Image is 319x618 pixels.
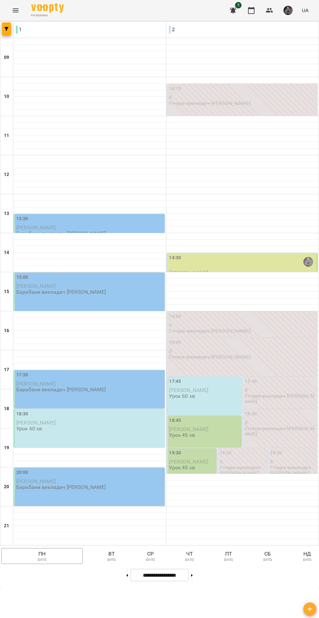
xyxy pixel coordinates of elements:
span: 5 [235,2,242,8]
span: [PERSON_NAME] [169,387,209,393]
p: Гітара викладач [PERSON_NAME] [169,328,251,334]
h6: 11 [4,132,9,139]
p: 0 [169,322,316,328]
p: 0 [245,387,316,393]
span: [PERSON_NAME] [16,224,56,231]
label: 19:30 [270,450,282,457]
button: пн[DATE] [1,548,83,564]
span: [PERSON_NAME] [169,459,209,465]
h6: 13 [4,210,9,217]
p: 1 [16,26,22,34]
label: 17:30 [16,371,28,379]
label: 19:30 [169,450,181,457]
p: 0 [270,459,316,464]
p: [DATE] [303,558,312,562]
label: 18:45 [169,417,181,424]
label: 14:30 [169,254,181,262]
span: [PERSON_NAME] [16,381,56,387]
p: Гітара викладач [PERSON_NAME] [169,101,251,106]
p: Урок 60 хв [169,393,195,399]
p: Гітара викладач [PERSON_NAME] [169,354,251,360]
button: пт[DATE] [218,548,239,564]
h6: 20 [4,483,9,490]
label: 18:30 [16,410,28,418]
span: [PERSON_NAME] [16,478,56,484]
p: Гітара викладач [PERSON_NAME] [220,465,266,476]
h6: 09 [4,54,9,61]
p: чт [182,550,197,558]
h6: 21 [4,522,9,530]
label: 10:15 [169,85,181,92]
p: пн [7,550,77,558]
h6: 10 [4,93,9,100]
p: [DATE] [224,558,233,562]
label: 17:45 [245,378,257,385]
label: 15:00 [16,274,28,281]
h6: 19 [4,444,9,451]
h6: 14 [4,249,9,256]
p: 0 [220,459,266,464]
p: ср [143,550,158,558]
p: нд [299,550,315,558]
label: 16:00 [169,313,181,320]
p: Барабани викладач [PERSON_NAME] [16,387,106,392]
span: UA [302,7,309,14]
button: вт[DATE] [102,548,121,564]
button: чт[DATE] [179,548,200,564]
p: Урок 45 хв [169,432,195,438]
h6: 16 [4,327,9,334]
span: [PERSON_NAME] [169,270,209,276]
label: 13:30 [16,215,28,222]
p: сб [260,550,275,558]
button: UA [299,4,311,16]
label: 16:45 [169,339,181,346]
button: ср[DATE] [140,548,160,564]
p: [DATE] [38,558,46,562]
p: Урок 45 хв [169,465,195,470]
p: 0 [169,95,316,100]
label: 18:30 [245,410,257,418]
h6: 15 [4,288,9,295]
p: [DATE] [107,558,116,562]
p: 2 [169,26,175,34]
label: 17:45 [169,378,181,385]
p: [DATE] [263,558,272,562]
p: Гітара викладач [PERSON_NAME] [245,393,316,405]
h6: 12 [4,171,9,178]
p: 0 [245,420,316,425]
p: пт [221,550,236,558]
img: Voopty Logo [31,3,64,13]
p: [DATE] [146,558,155,562]
p: Барабани викладач [PERSON_NAME] [16,484,106,490]
h6: 17 [4,366,9,373]
p: вт [104,550,119,558]
button: нд[DATE] [297,548,318,564]
label: 19:30 [220,450,232,457]
p: 0 [169,348,316,354]
p: Гітара викладач [PERSON_NAME] [245,426,316,437]
p: Урок 60 хв [16,426,42,431]
label: 20:00 [16,469,28,476]
img: Максим [303,257,313,267]
p: Барабани викладач [PERSON_NAME] [16,231,106,236]
span: For Business [31,13,64,18]
p: Барабани викладач [PERSON_NAME] [16,289,106,295]
p: [DATE] [185,558,194,562]
button: Menu [8,3,23,18]
span: [PERSON_NAME] [169,426,209,432]
p: Гітара викладач [PERSON_NAME] [270,465,316,476]
button: сб[DATE] [257,548,278,564]
h6: 18 [4,405,9,412]
img: 9774cdb94cd07e2c046c34ee188bda8a.png [284,6,293,15]
span: [PERSON_NAME] [16,283,56,289]
span: [PERSON_NAME] [16,420,56,426]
